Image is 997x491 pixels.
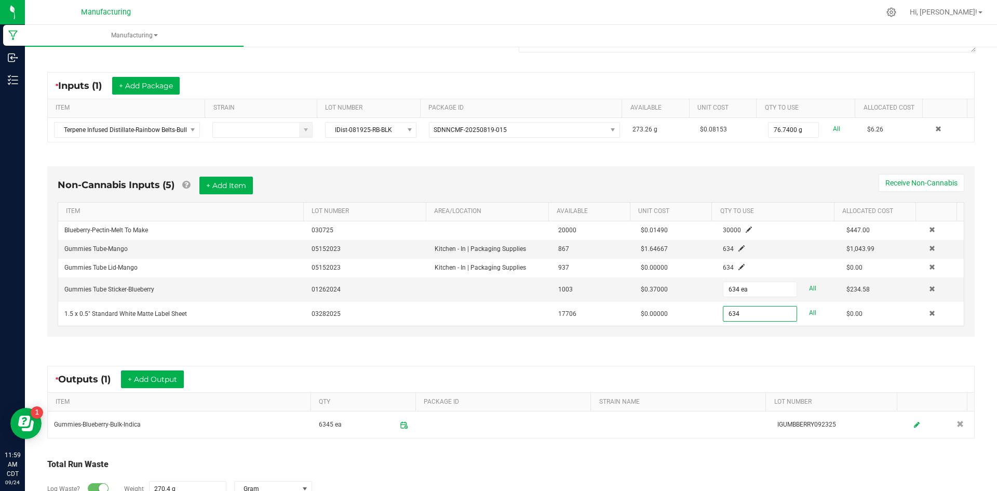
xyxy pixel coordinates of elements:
[774,398,893,406] a: LOT NUMBERSortable
[846,245,874,253] span: $1,043.99
[64,310,187,317] span: 1.5 x 0.5" Standard White Matte Label Sheet
[182,179,190,191] a: Add Non-Cannabis items that were also consumed in the run (e.g. gloves and packaging); Also add N...
[846,264,863,271] span: $0.00
[906,398,963,406] a: Sortable
[846,310,863,317] span: $0.00
[58,374,121,385] span: Outputs (1)
[435,245,526,253] span: Kitchen - In | Packaging Supplies
[723,227,741,234] span: 30000
[846,286,870,293] span: $234.58
[558,264,569,271] span: 937
[5,450,20,479] p: 11:59 AM CDT
[641,227,668,234] span: $0.01490
[435,264,526,271] span: Kitchen - In | Packaging Supplies
[10,408,42,439] iframe: Resource center
[697,104,752,112] a: Unit CostSortable
[558,245,569,253] span: 867
[720,207,830,216] a: QTY TO USESortable
[557,207,626,216] a: AVAILABLESortable
[842,207,912,216] a: Allocated CostSortable
[434,207,544,216] a: AREA/LOCATIONSortable
[867,126,883,133] span: $6.26
[58,80,112,91] span: Inputs (1)
[47,458,975,471] div: Total Run Waste
[809,282,816,296] a: All
[312,245,341,253] span: 05152023
[312,227,333,234] span: 030725
[924,207,953,216] a: Sortable
[654,126,657,133] span: g
[319,417,342,433] span: 6345 ea
[199,177,253,194] button: + Add Item
[213,104,313,112] a: STRAINSortable
[54,122,200,138] span: NO DATA FOUND
[31,406,43,419] iframe: Resource center unread badge
[638,207,708,216] a: Unit CostSortable
[326,123,403,137] span: IDist-081925-RB-BLK
[879,174,964,192] button: Receive Non-Cannabis
[641,245,668,253] span: $1.64667
[931,104,963,112] a: Sortable
[121,370,184,388] button: + Add Output
[723,264,734,271] span: 634
[64,286,154,293] span: Gummies Tube Sticker-Blueberry
[641,286,668,293] span: $0.37000
[632,126,652,133] span: 273.26
[864,104,919,112] a: Allocated CostSortable
[424,398,587,406] a: PACKAGE IDSortable
[558,286,573,293] span: 1003
[833,122,840,136] a: All
[58,179,174,191] span: Non-Cannabis Inputs (5)
[396,417,412,433] span: Package timestamp is valid
[48,412,313,438] td: Gummies-Blueberry-Bulk-Indica
[428,104,618,112] a: PACKAGE IDSortable
[765,104,851,112] a: QTY TO USESortable
[312,310,341,317] span: 03282025
[5,479,20,486] p: 09/24
[641,264,668,271] span: $0.00000
[55,123,186,137] span: Terpene Infused Distillate-Rainbow Belts-Bulk
[700,126,727,133] span: $0.08153
[64,245,128,253] span: Gummies Tube-Mango
[66,207,299,216] a: ITEMSortable
[8,52,18,63] inline-svg: Inbound
[8,30,18,41] inline-svg: Manufacturing
[64,264,138,271] span: Gummies Tube Lid-Mango
[558,310,576,317] span: 17706
[8,75,18,85] inline-svg: Inventory
[630,104,685,112] a: AVAILABLESortable
[809,306,816,320] a: All
[81,8,131,17] span: Manufacturing
[25,31,244,40] span: Manufacturing
[434,126,507,134] span: SDNNCMF-20250819-015
[325,104,416,112] a: LOT NUMBERSortable
[312,286,341,293] span: 01262024
[312,264,341,271] span: 05152023
[312,207,422,216] a: LOT NUMBERSortable
[64,227,148,234] span: Blueberry-Pectin-Melt To Make
[910,8,977,16] span: Hi, [PERSON_NAME]!
[641,310,668,317] span: $0.00000
[56,398,306,406] a: ITEMSortable
[846,227,870,234] span: $447.00
[319,398,412,406] a: QTYSortable
[25,25,244,47] a: Manufacturing
[723,245,734,253] span: 634
[599,398,762,406] a: STRAIN NAMESortable
[771,412,904,438] td: IGUMBBERRY092325
[112,77,180,95] button: + Add Package
[56,104,201,112] a: ITEMSortable
[885,7,898,17] div: Manage settings
[558,227,576,234] span: 20000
